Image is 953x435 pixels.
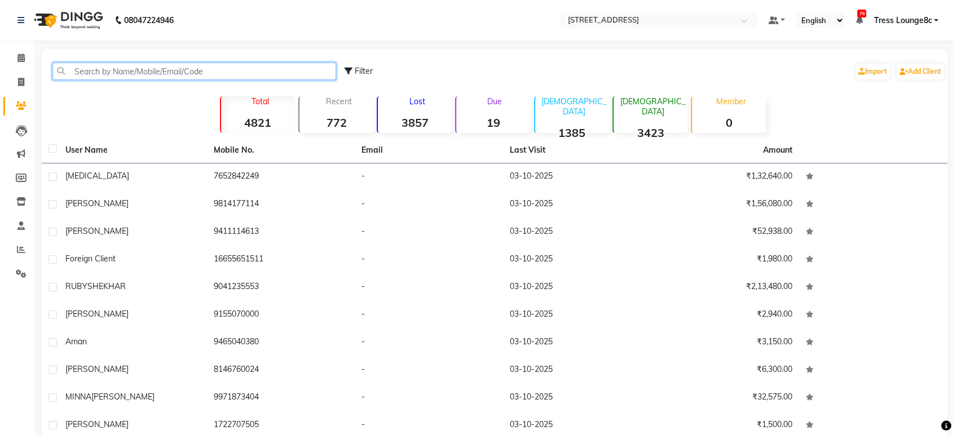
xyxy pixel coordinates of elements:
td: - [355,274,503,301]
strong: 3857 [378,116,452,130]
td: 16655651511 [207,246,355,274]
td: 03-10-2025 [503,384,651,412]
td: 03-10-2025 [503,246,651,274]
td: 9814177114 [207,191,355,219]
td: 03-10-2025 [503,163,651,191]
p: [DEMOGRAPHIC_DATA] [618,96,687,117]
td: 03-10-2025 [503,329,651,357]
span: [PERSON_NAME] [65,419,129,429]
td: - [355,163,503,191]
p: Total [226,96,295,106]
td: ₹1,980.00 [651,246,800,274]
span: [PERSON_NAME] [65,226,129,236]
td: 9155070000 [207,301,355,329]
span: [PERSON_NAME] [65,198,129,208]
td: - [355,329,503,357]
td: 9465040380 [207,329,355,357]
td: - [355,191,503,219]
span: SHEKHAR [87,281,126,291]
strong: 3423 [614,126,687,140]
strong: 772 [299,116,373,130]
strong: 4821 [221,116,295,130]
td: - [355,301,503,329]
td: 03-10-2025 [503,191,651,219]
td: - [355,219,503,246]
td: 9971873404 [207,384,355,412]
td: 9411114613 [207,219,355,246]
td: - [355,246,503,274]
strong: 1385 [535,126,609,140]
input: Search by Name/Mobile/Email/Code [52,63,336,80]
td: ₹1,32,640.00 [651,163,800,191]
a: Add Client [897,64,944,79]
b: 08047224946 [124,5,174,36]
td: 9041235553 [207,274,355,301]
td: 03-10-2025 [503,219,651,246]
td: 03-10-2025 [503,301,651,329]
strong: 19 [456,116,530,130]
th: User Name [59,137,207,163]
td: ₹1,56,080.00 [651,191,800,219]
span: 76 [857,10,866,17]
a: Import [855,64,890,79]
p: [DEMOGRAPHIC_DATA] [540,96,609,117]
th: Last Visit [503,137,651,163]
span: Filter [355,66,373,76]
th: Amount [756,137,799,163]
td: ₹6,300.00 [651,357,800,384]
p: Lost [382,96,452,106]
span: Tress Lounge8c [873,15,932,26]
td: - [355,384,503,412]
td: 8146760024 [207,357,355,384]
p: Member [696,96,766,106]
span: [PERSON_NAME] [91,392,155,402]
span: Aman [65,336,87,347]
img: logo [29,5,106,36]
td: ₹3,150.00 [651,329,800,357]
p: Recent [304,96,373,106]
span: [MEDICAL_DATA] [65,171,129,181]
td: 03-10-2025 [503,274,651,301]
td: 03-10-2025 [503,357,651,384]
td: ₹2,13,480.00 [651,274,800,301]
th: Email [355,137,503,163]
td: ₹52,938.00 [651,219,800,246]
span: [PERSON_NAME] [65,309,129,319]
span: MINNA [65,392,91,402]
td: 7652842249 [207,163,355,191]
td: - [355,357,503,384]
strong: 0 [692,116,766,130]
a: 76 [855,15,862,25]
span: RUBY [65,281,87,291]
span: [PERSON_NAME] [65,364,129,374]
p: Due [458,96,530,106]
th: Mobile No. [207,137,355,163]
td: ₹2,940.00 [651,301,800,329]
span: foreign client [65,254,116,264]
td: ₹32,575.00 [651,384,800,412]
